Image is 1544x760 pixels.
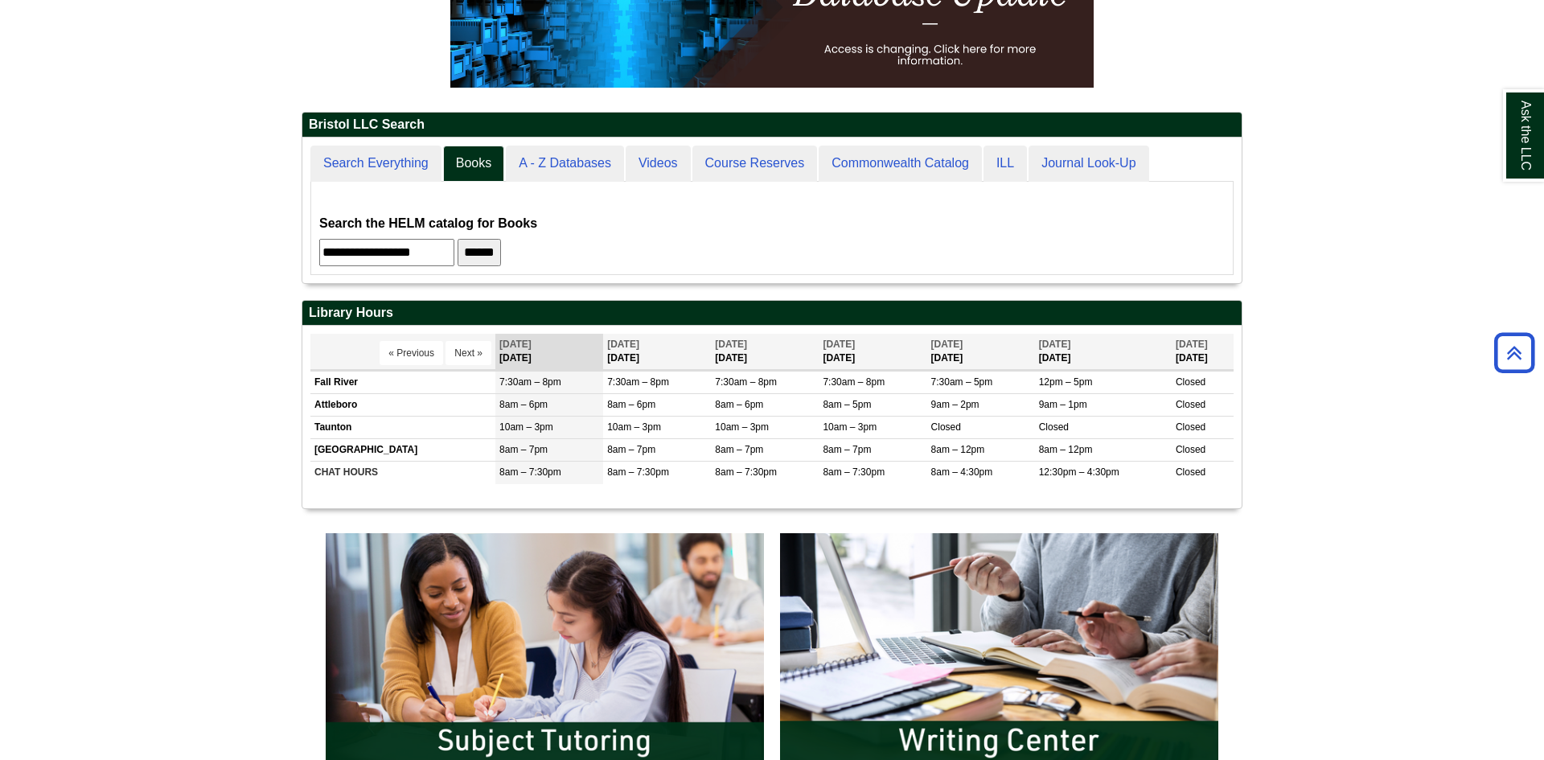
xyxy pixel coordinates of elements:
[302,113,1242,138] h2: Bristol LLC Search
[692,146,818,182] a: Course Reserves
[711,334,819,370] th: [DATE]
[1176,421,1205,433] span: Closed
[607,444,655,455] span: 8am – 7pm
[1039,339,1071,350] span: [DATE]
[927,334,1035,370] th: [DATE]
[1176,444,1205,455] span: Closed
[715,421,769,433] span: 10am – 3pm
[823,376,885,388] span: 7:30am – 8pm
[310,371,495,393] td: Fall River
[715,444,763,455] span: 8am – 7pm
[607,466,669,478] span: 8am – 7:30pm
[1489,342,1540,364] a: Back to Top
[499,421,553,433] span: 10am – 3pm
[931,399,979,410] span: 9am – 2pm
[603,334,711,370] th: [DATE]
[1172,334,1234,370] th: [DATE]
[983,146,1027,182] a: ILL
[495,334,603,370] th: [DATE]
[310,417,495,439] td: Taunton
[310,462,495,484] td: CHAT HOURS
[1176,376,1205,388] span: Closed
[319,190,1225,266] div: Books
[1176,466,1205,478] span: Closed
[1039,399,1087,410] span: 9am – 1pm
[319,212,537,235] label: Search the HELM catalog for Books
[499,399,548,410] span: 8am – 6pm
[310,393,495,416] td: Attleboro
[607,376,669,388] span: 7:30am – 8pm
[1176,339,1208,350] span: [DATE]
[499,339,532,350] span: [DATE]
[823,444,871,455] span: 8am – 7pm
[823,339,855,350] span: [DATE]
[607,339,639,350] span: [DATE]
[380,341,443,365] button: « Previous
[823,466,885,478] span: 8am – 7:30pm
[302,301,1242,326] h2: Library Hours
[1176,399,1205,410] span: Closed
[499,466,561,478] span: 8am – 7:30pm
[607,399,655,410] span: 8am – 6pm
[715,466,777,478] span: 8am – 7:30pm
[607,421,661,433] span: 10am – 3pm
[715,376,777,388] span: 7:30am – 8pm
[506,146,624,182] a: A - Z Databases
[819,146,982,182] a: Commonwealth Catalog
[1039,444,1093,455] span: 8am – 12pm
[626,146,691,182] a: Videos
[823,421,877,433] span: 10am – 3pm
[1035,334,1172,370] th: [DATE]
[446,341,491,365] button: Next »
[1039,421,1069,433] span: Closed
[499,376,561,388] span: 7:30am – 8pm
[823,399,871,410] span: 8am – 5pm
[931,421,961,433] span: Closed
[931,376,993,388] span: 7:30am – 5pm
[1029,146,1148,182] a: Journal Look-Up
[715,399,763,410] span: 8am – 6pm
[1039,376,1093,388] span: 12pm – 5pm
[931,466,993,478] span: 8am – 4:30pm
[310,439,495,462] td: [GEOGRAPHIC_DATA]
[819,334,926,370] th: [DATE]
[1039,466,1119,478] span: 12:30pm – 4:30pm
[443,146,504,182] a: Books
[715,339,747,350] span: [DATE]
[310,146,441,182] a: Search Everything
[499,444,548,455] span: 8am – 7pm
[931,444,985,455] span: 8am – 12pm
[931,339,963,350] span: [DATE]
